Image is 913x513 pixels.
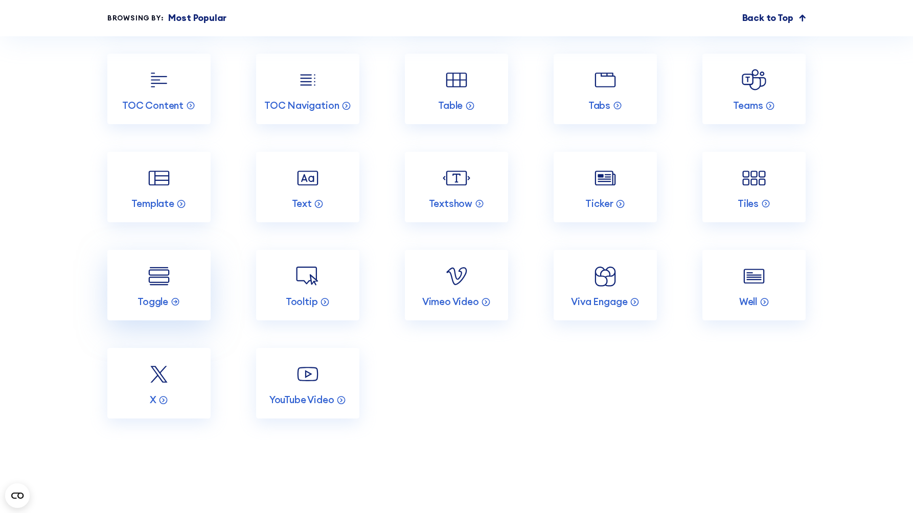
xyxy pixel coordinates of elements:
[862,464,913,513] iframe: Chat Widget
[138,295,168,308] p: Toggle
[740,66,768,94] img: Teams
[256,54,359,124] a: TOC Navigation
[264,99,339,111] p: TOC Navigation
[702,152,806,222] a: Tiles
[591,263,619,290] img: Viva Engage
[256,250,359,320] a: Tooltip
[443,165,470,192] img: Textshow
[571,295,627,308] p: Viva Engage
[107,54,211,124] a: TOC Content
[5,483,30,508] button: Open CMP widget
[443,66,470,94] img: Table
[256,348,359,418] a: YouTube Video
[107,152,211,222] a: Template
[145,66,173,94] img: TOC Content
[554,250,657,320] a: Viva Engage
[145,361,173,388] img: X
[145,165,173,192] img: Template
[286,295,318,308] p: Tooltip
[585,197,613,209] p: Ticker
[405,54,508,124] a: Table
[740,165,768,192] img: Tiles
[443,263,470,290] img: Vimeo Video
[702,54,806,124] a: Teams
[405,152,508,222] a: Textshow
[733,99,763,111] p: Teams
[554,54,657,124] a: Tabs
[294,361,322,388] img: YouTube Video
[294,66,322,94] img: TOC Navigation
[588,99,610,111] p: Tabs
[742,11,806,25] a: Back to Top
[591,66,619,94] img: Tabs
[405,250,508,320] a: Vimeo Video
[702,250,806,320] a: Well
[256,152,359,222] a: Text
[862,464,913,513] div: Chat-Widget
[107,348,211,418] a: X
[429,197,473,209] p: Textshow
[131,197,174,209] p: Template
[438,99,463,111] p: Table
[742,11,793,25] p: Back to Top
[294,165,322,192] img: Text
[107,13,164,24] div: Browsing by:
[269,393,334,406] p: YouTube Video
[591,165,619,192] img: Ticker
[294,263,322,290] img: Tooltip
[740,263,768,290] img: Well
[107,250,211,320] a: Toggle
[554,152,657,222] a: Ticker
[150,393,156,406] p: X
[122,99,184,111] p: TOC Content
[422,295,479,308] p: Vimeo Video
[739,295,757,308] p: Well
[292,197,312,209] p: Text
[738,197,759,209] p: Tiles
[145,263,173,290] img: Toggle
[168,11,226,25] p: Most Popular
